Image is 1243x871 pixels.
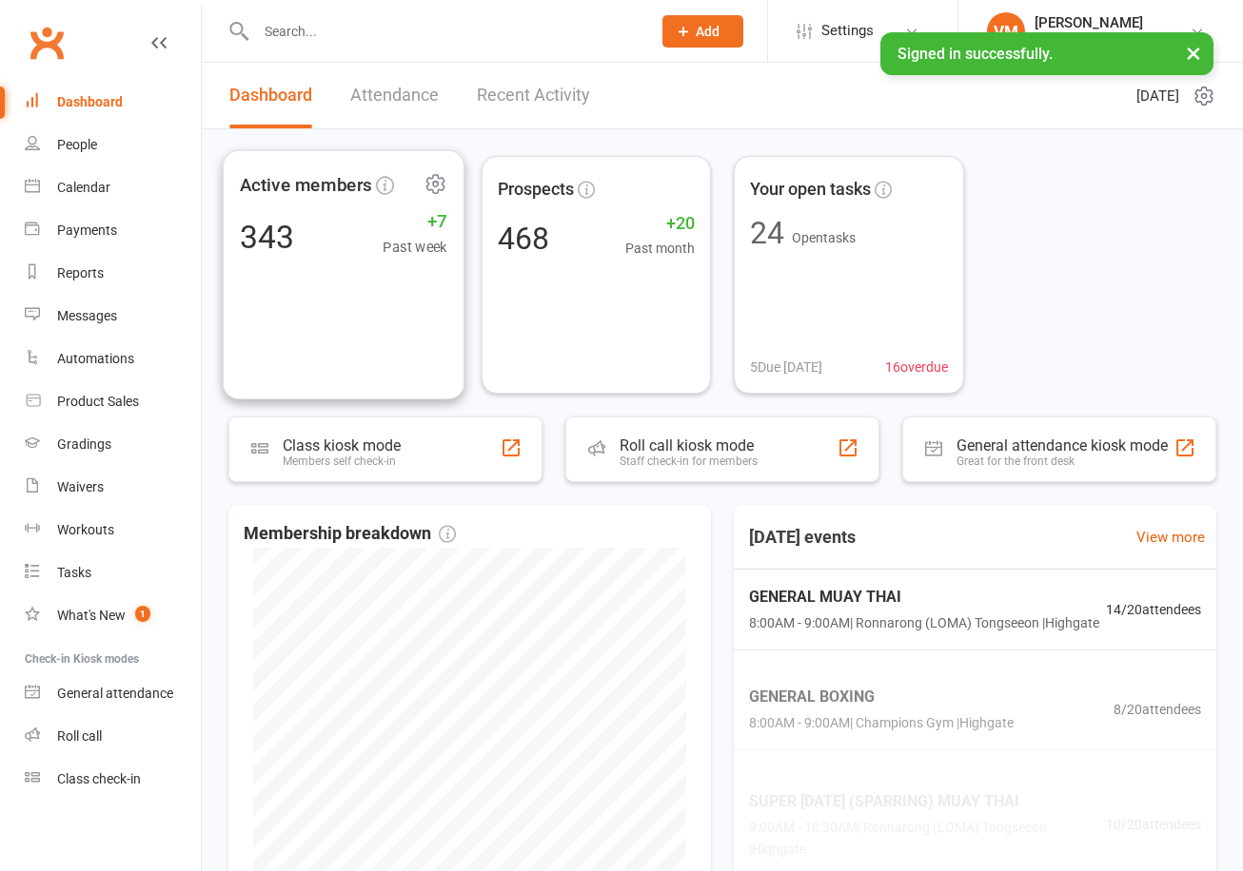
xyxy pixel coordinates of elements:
[57,180,110,195] div: Calendar
[57,94,123,109] div: Dashboard
[25,209,201,252] a: Payments
[821,10,874,52] span: Settings
[57,771,141,786] div: Class check-in
[1176,32,1211,73] button: ×
[25,758,201,801] a: Class kiosk mode
[25,672,201,715] a: General attendance kiosk mode
[57,436,111,452] div: Gradings
[750,357,822,377] span: 5 Due [DATE]
[250,18,638,45] input: Search...
[749,585,1099,610] span: GENERAL MUAY THAI
[283,436,401,455] div: Class kiosk mode
[25,81,201,124] a: Dashboard
[498,223,549,254] div: 468
[57,522,114,537] div: Workouts
[350,63,439,128] a: Attendance
[57,265,104,281] div: Reports
[25,466,201,509] a: Waivers
[229,63,312,128] a: Dashboard
[1114,698,1201,719] span: 8 / 20 attendees
[57,223,117,238] div: Payments
[25,552,201,594] a: Tasks
[57,137,97,152] div: People
[498,176,574,203] span: Prospects
[23,19,70,67] a: Clubworx
[57,308,117,323] div: Messages
[57,686,173,701] div: General attendance
[1035,31,1190,48] div: Champions Gym Highgate
[957,455,1168,468] div: Great for the front desk
[625,238,695,259] span: Past month
[135,606,150,622] span: 1
[749,789,1106,814] span: SUPER [DATE] (SPARRING) MUAY THAI
[383,207,446,236] span: +7
[383,236,446,259] span: Past week
[620,455,758,468] div: Staff check-in for members
[25,166,201,209] a: Calendar
[957,436,1168,455] div: General attendance kiosk mode
[477,63,590,128] a: Recent Activity
[57,479,104,494] div: Waivers
[885,357,948,377] span: 16 overdue
[25,423,201,466] a: Gradings
[25,124,201,166] a: People
[25,338,201,380] a: Automations
[283,455,401,468] div: Members self check-in
[25,295,201,338] a: Messages
[25,715,201,758] a: Roll call
[25,252,201,295] a: Reports
[240,221,294,253] div: 343
[898,45,1053,63] span: Signed in successfully.
[749,685,1014,709] span: GENERAL BOXING
[244,520,456,548] span: Membership breakdown
[734,520,871,554] h3: [DATE] events
[662,15,743,48] button: Add
[1035,14,1190,31] div: [PERSON_NAME]
[750,218,784,248] div: 24
[1106,599,1201,620] span: 14 / 20 attendees
[750,176,871,203] span: Your open tasks
[57,565,91,580] div: Tasks
[749,817,1106,860] span: 9:00AM - 10:30AM | Ronnarong (LOMA) Tongseeon | Highgate
[1136,526,1205,549] a: View more
[25,594,201,637] a: What's New1
[792,230,856,245] span: Open tasks
[696,24,720,39] span: Add
[749,613,1099,634] span: 8:00AM - 9:00AM | Ronnarong (LOMA) Tongseeon | Highgate
[1136,85,1179,107] span: [DATE]
[57,608,126,623] div: What's New
[749,712,1014,733] span: 8:00AM - 9:00AM | Champions Gym | Highgate
[240,170,372,199] span: Active members
[620,436,758,455] div: Roll call kiosk mode
[25,509,201,552] a: Workouts
[57,728,102,744] div: Roll call
[57,394,139,409] div: Product Sales
[57,351,134,366] div: Automations
[1106,814,1201,835] span: 10 / 20 attendees
[25,380,201,423] a: Product Sales
[625,210,695,238] span: +20
[987,12,1025,50] div: VM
